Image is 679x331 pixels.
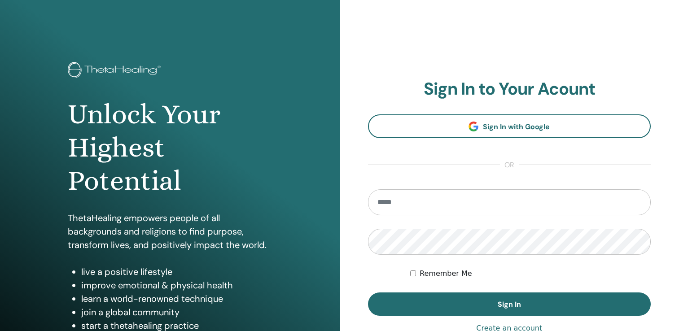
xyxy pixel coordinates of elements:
[420,268,472,279] label: Remember Me
[500,160,519,170] span: or
[68,211,272,252] p: ThetaHealing empowers people of all backgrounds and religions to find purpose, transform lives, a...
[81,292,272,305] li: learn a world-renowned technique
[368,292,651,316] button: Sign In
[483,122,550,131] span: Sign In with Google
[81,305,272,319] li: join a global community
[81,265,272,279] li: live a positive lifestyle
[68,98,272,198] h1: Unlock Your Highest Potential
[368,114,651,138] a: Sign In with Google
[498,300,521,309] span: Sign In
[81,279,272,292] li: improve emotional & physical health
[410,268,651,279] div: Keep me authenticated indefinitely or until I manually logout
[368,79,651,100] h2: Sign In to Your Acount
